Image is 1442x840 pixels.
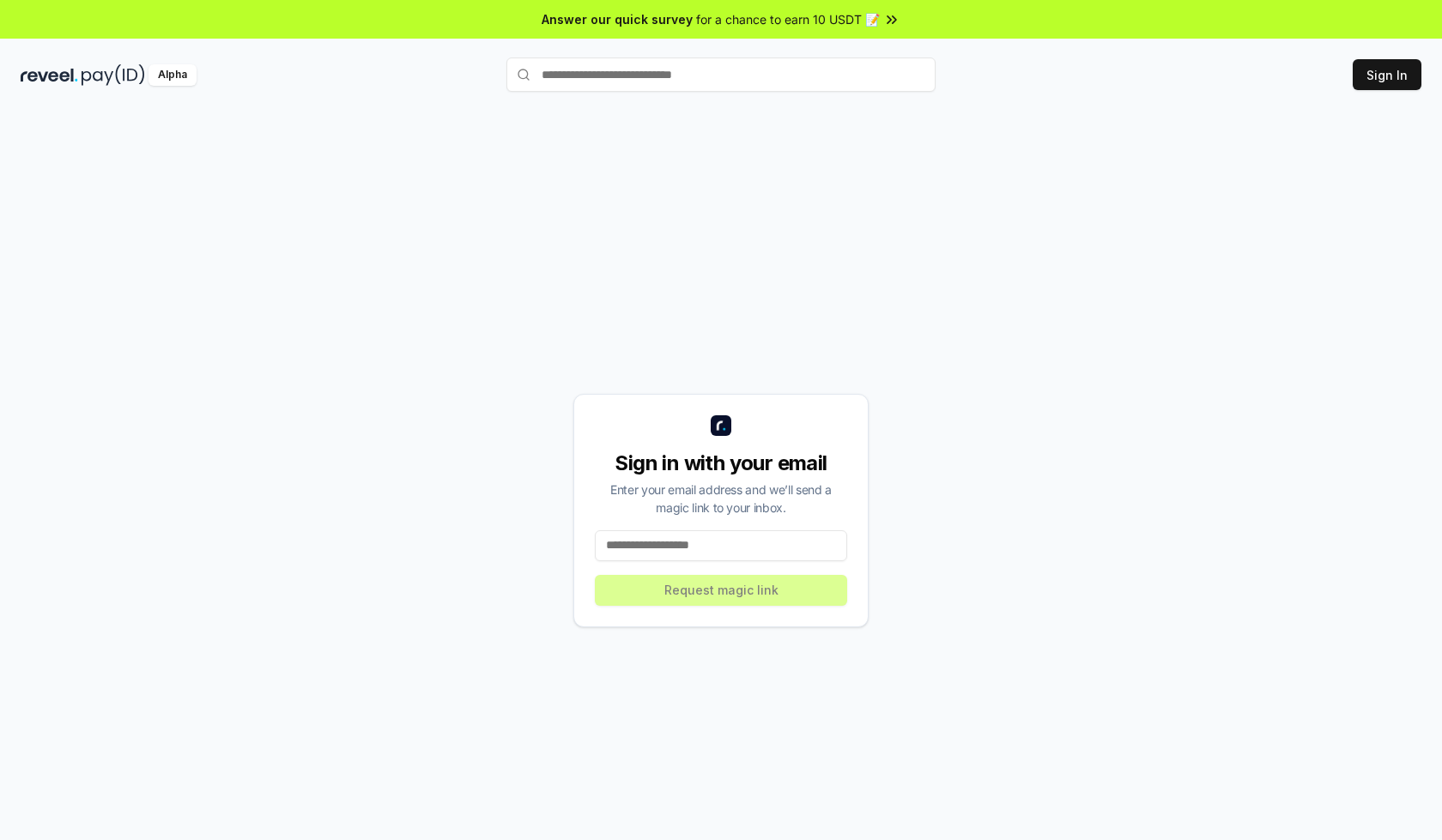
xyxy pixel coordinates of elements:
[595,480,847,517] div: Enter your email address and we’ll send a magic link to your inbox.
[21,64,78,86] img: reveel_dark
[148,64,197,86] div: Alpha
[595,450,847,477] div: Sign in with your email
[542,10,693,28] span: Answer our quick survey
[1353,59,1421,90] button: Sign In
[696,10,880,28] span: for a chance to earn 10 USDT 📝
[711,415,731,436] img: logo_small
[82,64,145,86] img: pay_id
